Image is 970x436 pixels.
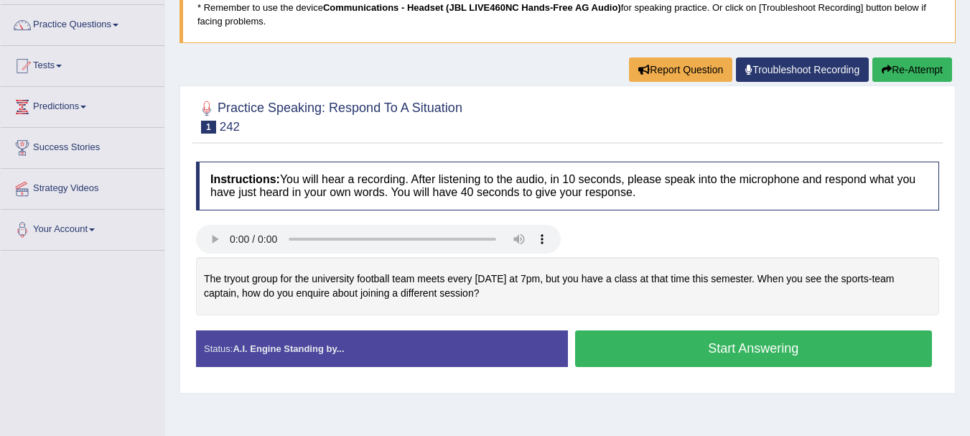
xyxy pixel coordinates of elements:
[1,87,164,123] a: Predictions
[1,5,164,41] a: Practice Questions
[736,57,869,82] a: Troubleshoot Recording
[233,343,344,354] strong: A.I. Engine Standing by...
[629,57,732,82] button: Report Question
[210,173,280,185] b: Instructions:
[1,128,164,164] a: Success Stories
[1,46,164,82] a: Tests
[323,2,621,13] b: Communications - Headset (JBL LIVE460NC Hands-Free AG Audio)
[575,330,933,367] button: Start Answering
[201,121,216,134] span: 1
[196,162,939,210] h4: You will hear a recording. After listening to the audio, in 10 seconds, please speak into the mic...
[1,210,164,246] a: Your Account
[872,57,952,82] button: Re-Attempt
[196,257,939,315] div: The tryout group for the university football team meets every [DATE] at 7pm, but you have a class...
[196,98,462,134] h2: Practice Speaking: Respond To A Situation
[220,120,240,134] small: 242
[196,330,568,367] div: Status:
[1,169,164,205] a: Strategy Videos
